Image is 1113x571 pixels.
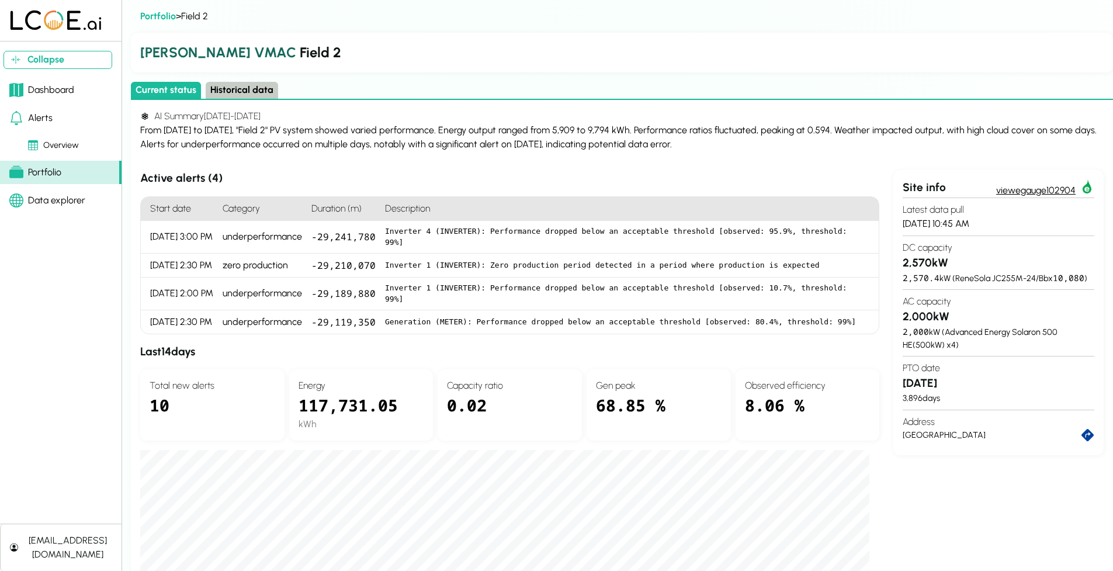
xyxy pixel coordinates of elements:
[903,272,939,283] span: 2,570.4
[140,344,879,361] h3: Last 14 days
[218,221,307,254] div: underperformance
[206,82,278,99] button: Historical data
[951,340,956,350] span: 4
[307,310,380,334] div: -29,119,350
[307,197,380,221] h4: Duration (m)
[4,51,112,69] button: Collapse
[140,11,176,22] a: Portfolio
[903,375,1094,392] h3: [DATE]
[140,170,879,187] h3: Active alerts ( 4 )
[903,295,1094,309] h4: AC capacity
[28,139,79,152] div: Overview
[1080,179,1094,193] img: egauge102904
[1053,272,1084,283] span: 10,080
[131,82,1113,100] div: Select page state
[903,326,929,337] span: 2,000
[141,254,218,278] div: [DATE] 2:30 PM
[141,310,218,334] div: [DATE] 2:30 PM
[141,221,218,254] div: [DATE] 3:00 PM
[299,393,424,417] div: 117,731.05
[596,379,722,393] h4: Gen peak
[218,278,307,310] div: underperformance
[903,392,1094,405] div: 3,896 days
[903,429,1081,442] div: [GEOGRAPHIC_DATA]
[140,9,1104,23] div: > Field 2
[385,282,869,305] pre: Inverter 1 (INVERTER): Performance dropped below an acceptable threshold [observed: 10.7%, thresh...
[385,259,869,271] pre: Inverter 1 (INVERTER): Zero production period detected in a period where production is expected
[380,197,879,221] h4: Description
[140,123,1104,151] div: From [DATE] to [DATE], "Field 2" PV system showed varied performance. Energy output ranged from 5...
[447,379,573,393] h4: Capacity ratio
[9,83,74,97] div: Dashboard
[307,278,380,310] div: -29,189,880
[218,197,307,221] h4: Category
[903,309,1094,326] h3: 2,000 kW
[903,198,1094,236] section: [DATE] 10:45 AM
[447,393,573,431] div: 0.02
[23,534,112,562] div: [EMAIL_ADDRESS][DOMAIN_NAME]
[299,379,424,393] h4: Energy
[996,179,1094,198] a: viewegauge102904
[903,241,1094,255] h4: DC capacity
[903,203,1094,217] h4: Latest data pull
[903,272,1094,285] div: kW ( ReneSola JC255M-24/Bb x )
[903,361,1094,375] h4: PTO date
[131,82,201,99] button: Current status
[141,197,218,221] h4: Start date
[903,326,1094,351] div: kW ( Advanced Energy Solaron 500 HE ( 500 kW) x )
[385,316,869,328] pre: Generation (METER): Performance dropped below an acceptable threshold [observed: 80.4%, threshold...
[903,255,1094,272] h3: 2,570 kW
[903,415,1094,429] h4: Address
[1081,429,1094,442] a: directions
[150,393,275,431] div: 10
[140,109,1104,123] h4: AI Summary [DATE] - [DATE]
[385,226,869,248] pre: Inverter 4 (INVERTER): Performance dropped below an acceptable threshold [observed: 95.9%, thresh...
[745,379,871,393] h4: Observed efficiency
[9,193,85,207] div: Data explorer
[218,310,307,334] div: underperformance
[745,393,871,431] div: 8.06 %
[9,165,61,179] div: Portfolio
[150,379,275,393] h4: Total new alerts
[596,393,722,431] div: 68.85 %
[218,254,307,278] div: zero production
[903,179,996,198] div: Site info
[9,111,53,125] div: Alerts
[307,221,380,254] div: -29,241,780
[307,254,380,278] div: -29,210,070
[299,417,424,431] div: kWh
[140,44,296,61] span: [PERSON_NAME] VMAC
[140,42,1104,63] h2: Field 2
[141,278,218,310] div: [DATE] 2:00 PM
